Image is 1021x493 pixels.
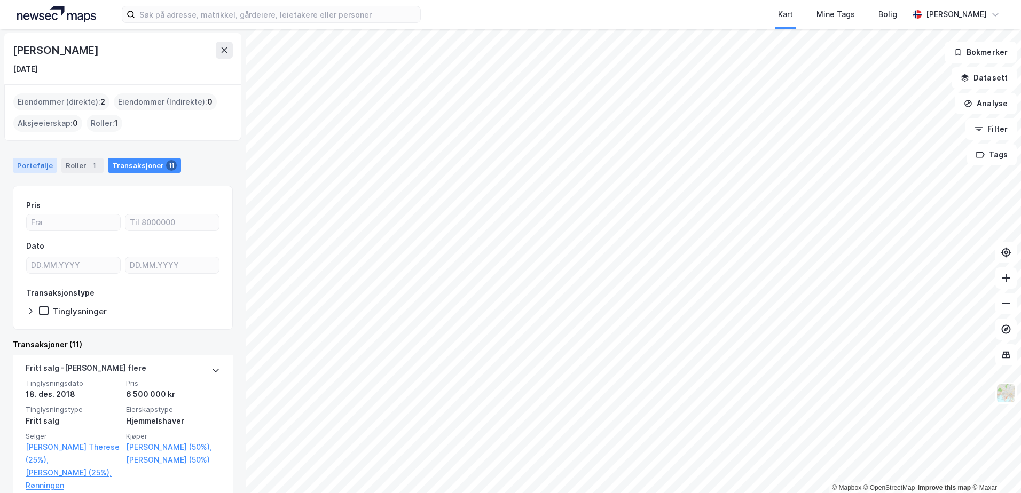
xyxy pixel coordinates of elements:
[114,117,118,130] span: 1
[126,405,220,414] span: Eierskapstype
[126,432,220,441] span: Kjøper
[87,115,122,132] div: Roller :
[89,160,99,171] div: 1
[73,117,78,130] span: 0
[968,442,1021,493] iframe: Chat Widget
[965,118,1017,140] button: Filter
[166,160,177,171] div: 11
[26,388,120,401] div: 18. des. 2018
[13,158,57,173] div: Portefølje
[126,415,220,427] div: Hjemmelshaver
[996,383,1016,403] img: Z
[13,93,109,110] div: Eiendommer (direkte) :
[27,257,120,273] input: DD.MM.YYYY
[832,484,861,491] a: Mapbox
[26,466,120,479] a: [PERSON_NAME] (25%),
[968,442,1021,493] div: Kontrollprogram for chat
[126,454,220,466] a: [PERSON_NAME] (50%)
[26,199,41,212] div: Pris
[114,93,217,110] div: Eiendommer (Indirekte) :
[26,405,120,414] span: Tinglysningstype
[26,287,95,299] div: Transaksjonstype
[13,42,100,59] div: [PERSON_NAME]
[17,6,96,22] img: logo.a4113a55bc3d86da70a041830d287a7e.svg
[26,362,146,379] div: Fritt salg - [PERSON_NAME] flere
[125,257,219,273] input: DD.MM.YYYY
[926,8,987,21] div: [PERSON_NAME]
[13,115,82,132] div: Aksjeeierskap :
[108,158,181,173] div: Transaksjoner
[863,484,915,491] a: OpenStreetMap
[778,8,793,21] div: Kart
[13,63,38,76] div: [DATE]
[918,484,971,491] a: Improve this map
[126,441,220,454] a: [PERSON_NAME] (50%),
[967,144,1017,165] button: Tags
[816,8,855,21] div: Mine Tags
[126,379,220,388] span: Pris
[952,67,1017,89] button: Datasett
[26,240,44,252] div: Dato
[878,8,897,21] div: Bolig
[26,441,120,466] a: [PERSON_NAME] Therese (25%),
[61,158,104,173] div: Roller
[945,42,1017,63] button: Bokmerker
[27,214,120,230] input: Fra
[26,432,120,441] span: Selger
[955,93,1017,114] button: Analyse
[135,6,420,22] input: Søk på adresse, matrikkel, gårdeiere, leietakere eller personer
[26,379,120,388] span: Tinglysningsdato
[126,388,220,401] div: 6 500 000 kr
[53,306,107,316] div: Tinglysninger
[13,338,233,351] div: Transaksjoner (11)
[100,96,105,108] span: 2
[26,415,120,427] div: Fritt salg
[125,214,219,230] input: Til 8000000
[207,96,213,108] span: 0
